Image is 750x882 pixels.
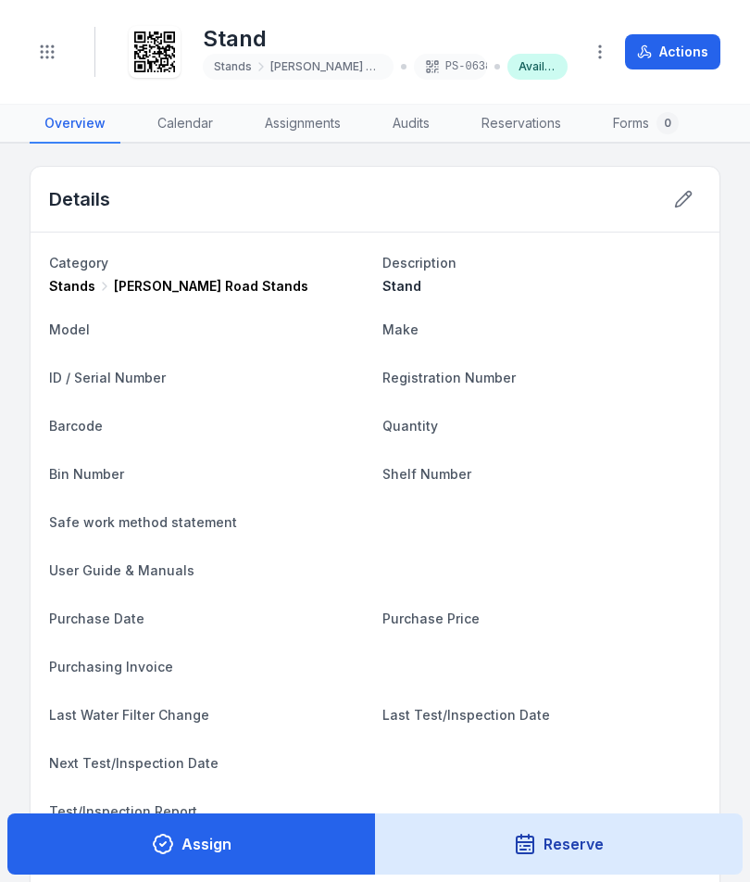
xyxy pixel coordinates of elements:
a: Assignments [250,105,356,144]
a: Calendar [143,105,228,144]
h1: Stand [203,24,568,54]
span: Last Test/Inspection Date [382,707,550,723]
span: Bin Number [49,466,124,482]
div: 0 [656,112,679,134]
span: Test/Inspection Report [49,803,197,819]
span: Model [49,321,90,337]
span: Next Test/Inspection Date [49,755,219,771]
span: Registration Number [382,370,516,385]
button: Reserve [375,813,744,875]
span: Make [382,321,419,337]
div: Available [507,54,568,80]
span: Shelf Number [382,466,471,482]
button: Actions [625,34,720,69]
span: Stands [214,59,252,74]
button: Assign [7,813,376,875]
span: Category [49,255,108,271]
span: Purchase Date [49,611,144,626]
span: Quantity [382,418,438,434]
div: PS-0638 [414,54,487,80]
span: [PERSON_NAME] Road Stands [270,59,382,74]
span: Stands [49,277,95,296]
span: Last Water Filter Change [49,707,209,723]
span: User Guide & Manuals [49,562,194,578]
span: Purchasing Invoice [49,659,173,674]
span: Description [382,255,456,271]
span: Purchase Price [382,611,480,626]
span: Stand [382,278,421,294]
a: Audits [378,105,444,144]
span: [PERSON_NAME] Road Stands [114,277,308,296]
a: Overview [30,105,120,144]
button: Toggle navigation [30,34,65,69]
a: Forms0 [598,105,694,144]
span: Safe work method statement [49,514,237,530]
span: Barcode [49,418,103,434]
span: ID / Serial Number [49,370,166,385]
h2: Details [49,186,110,212]
a: Reservations [467,105,576,144]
